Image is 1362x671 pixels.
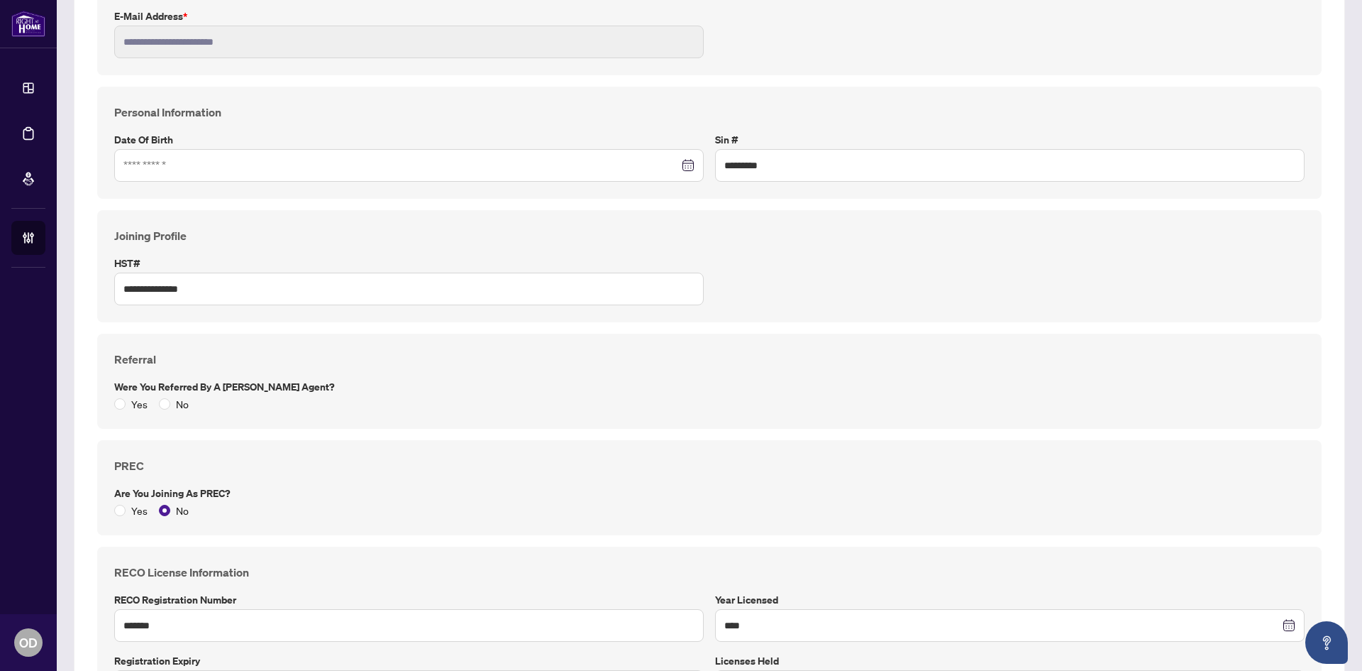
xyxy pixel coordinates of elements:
h4: Personal Information [114,104,1305,121]
label: E-mail Address [114,9,704,24]
label: Year Licensed [715,592,1305,608]
label: Licenses Held [715,653,1305,669]
button: Open asap [1305,621,1348,664]
span: OD [19,633,38,653]
span: Yes [126,396,153,412]
img: logo [11,11,45,37]
span: No [170,503,194,518]
h4: RECO License Information [114,564,1305,581]
h4: PREC [114,457,1305,474]
label: Were you referred by a [PERSON_NAME] Agent? [114,379,1305,395]
label: Registration Expiry [114,653,704,669]
label: Date of Birth [114,132,704,148]
label: Sin # [715,132,1305,148]
h4: Referral [114,351,1305,368]
span: No [170,396,194,412]
label: Are you joining as PREC? [114,486,1305,501]
span: Yes [126,503,153,518]
label: HST# [114,256,704,271]
label: RECO Registration Number [114,592,704,608]
h4: Joining Profile [114,227,1305,244]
